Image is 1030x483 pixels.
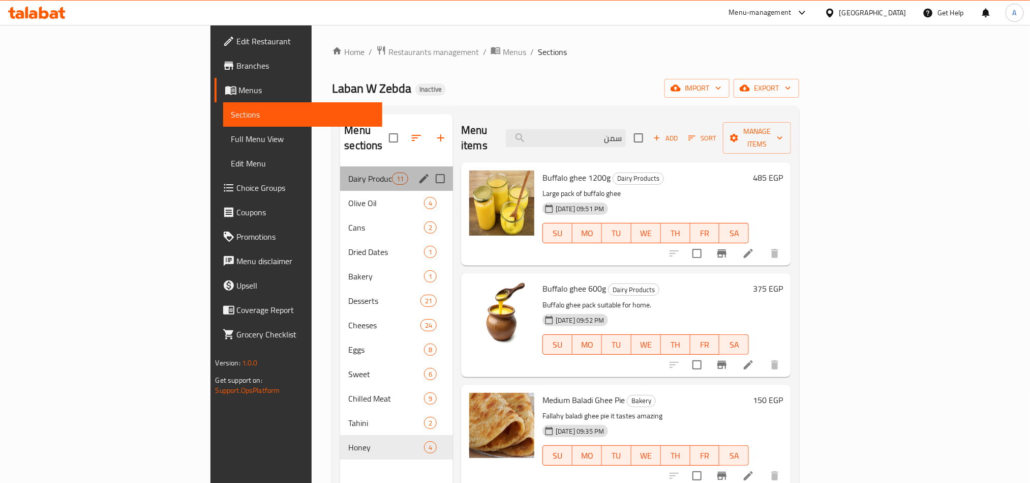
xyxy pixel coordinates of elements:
[215,53,382,78] a: Branches
[635,226,657,241] span: WE
[690,223,720,243] button: FR
[216,384,280,397] a: Support.OpsPlatform
[340,166,453,191] div: Dairy Products11edit
[627,395,656,407] div: Bakery
[542,281,606,296] span: Buffalo ghee 600g
[425,394,436,404] span: 9
[690,334,720,355] button: FR
[340,191,453,215] div: Olive Oil4
[742,82,791,95] span: export
[348,392,424,405] div: Chilled Meat
[506,129,626,147] input: search
[613,173,663,184] span: Dairy Products
[383,127,404,149] span: Select all sections
[491,45,526,59] a: Menus
[348,319,420,331] span: Cheeses
[392,174,408,184] span: 11
[237,304,374,316] span: Coverage Report
[348,197,424,209] div: Olive Oil
[1013,7,1017,18] span: A
[547,448,568,463] span: SU
[340,362,453,386] div: Sweet6
[231,157,374,169] span: Edit Menu
[734,79,799,98] button: export
[503,46,526,58] span: Menus
[649,130,682,146] button: Add
[223,102,382,127] a: Sections
[628,127,649,149] span: Select section
[420,319,437,331] div: items
[340,411,453,435] div: Tahini2
[469,281,534,347] img: Buffalo ghee 600g
[340,435,453,460] div: Honey4
[753,281,783,296] h6: 375 EGP
[661,223,690,243] button: TH
[606,226,627,241] span: TU
[686,243,708,264] span: Select to update
[237,328,374,340] span: Grocery Checklist
[340,240,453,264] div: Dried Dates1
[215,78,382,102] a: Menus
[631,445,661,466] button: WE
[469,393,534,458] img: Medium Baladi Ghee Pie
[348,246,424,258] span: Dried Dates
[348,344,424,356] span: Eggs
[348,417,424,429] span: Tahini
[425,198,436,208] span: 4
[424,344,437,356] div: items
[602,223,631,243] button: TU
[348,441,424,453] span: Honey
[742,470,754,482] a: Edit menu item
[231,133,374,145] span: Full Menu View
[215,322,382,347] a: Grocery Checklist
[538,46,567,58] span: Sections
[348,221,424,234] div: Cans
[661,445,690,466] button: TH
[652,132,679,144] span: Add
[340,215,453,240] div: Cans2
[425,272,436,281] span: 1
[215,29,382,53] a: Edit Restaurant
[340,313,453,337] div: Cheeses24
[332,45,799,59] nav: breadcrumb
[237,60,374,72] span: Branches
[542,223,572,243] button: SU
[424,392,437,405] div: items
[664,79,730,98] button: import
[673,82,721,95] span: import
[215,249,382,273] a: Menu disclaimer
[424,270,437,282] div: items
[694,448,716,463] span: FR
[421,321,436,330] span: 24
[530,46,534,58] li: /
[376,45,479,59] a: Restaurants management
[542,410,749,422] p: Fallahy baladi ghee pie it tastes amazing
[723,337,745,352] span: SA
[340,386,453,411] div: Chilled Meat9
[547,226,568,241] span: SU
[404,126,429,150] span: Sort sections
[348,295,420,307] span: Desserts
[572,223,602,243] button: MO
[742,359,754,371] a: Edit menu item
[424,368,437,380] div: items
[237,35,374,47] span: Edit Restaurant
[606,448,627,463] span: TU
[416,171,432,186] button: edit
[719,334,749,355] button: SA
[215,298,382,322] a: Coverage Report
[694,226,716,241] span: FR
[429,126,453,150] button: Add section
[415,85,446,94] span: Inactive
[602,445,631,466] button: TU
[763,353,787,377] button: delete
[388,46,479,58] span: Restaurants management
[552,427,608,436] span: [DATE] 09:35 PM
[542,187,749,200] p: Large pack of buffalo ghee
[608,283,659,296] div: Dairy Products
[242,356,258,370] span: 1.0.0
